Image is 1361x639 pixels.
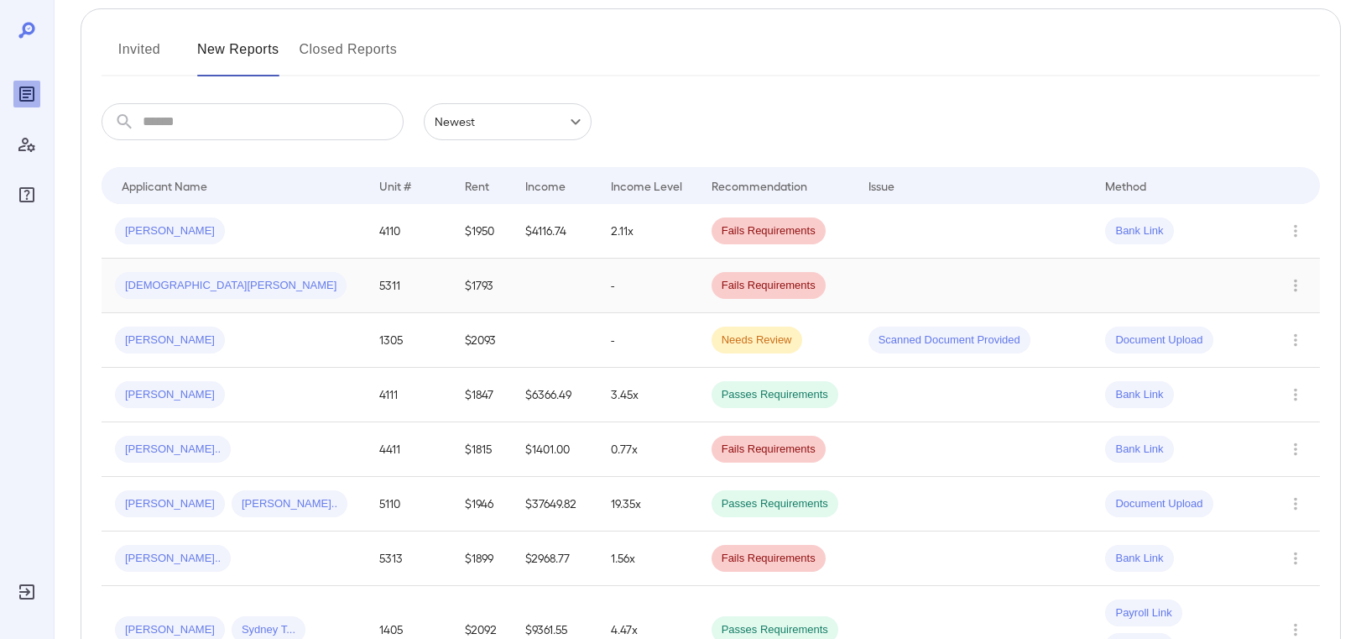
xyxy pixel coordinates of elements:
td: 5311 [366,259,451,313]
div: FAQ [13,181,40,208]
td: 3.45x [597,368,697,422]
button: Row Actions [1282,490,1309,517]
div: Rent [465,175,492,196]
span: [PERSON_NAME].. [115,442,231,458]
span: Bank Link [1105,223,1173,239]
div: Manage Users [13,131,40,158]
div: Unit # [379,175,411,196]
button: Row Actions [1282,436,1309,463]
span: Bank Link [1105,551,1173,567]
button: Row Actions [1282,272,1309,299]
button: Row Actions [1282,545,1309,572]
td: $1815 [451,422,512,477]
td: $1946 [451,477,512,532]
div: Recommendation [712,175,807,196]
span: Bank Link [1105,387,1173,403]
button: Invited [102,36,177,76]
td: 19.35x [597,477,697,532]
td: $2968.77 [512,532,597,586]
button: New Reports [197,36,279,76]
td: 1305 [366,313,451,368]
button: Row Actions [1282,217,1309,244]
div: Method [1105,175,1146,196]
div: Applicant Name [122,175,207,196]
td: 5313 [366,532,451,586]
span: [DEMOGRAPHIC_DATA][PERSON_NAME] [115,278,347,294]
td: $1847 [451,368,512,422]
div: Issue [868,175,895,196]
span: Passes Requirements [712,496,838,512]
span: [PERSON_NAME] [115,622,225,638]
div: Newest [424,103,592,140]
td: $1793 [451,259,512,313]
span: Fails Requirements [712,223,826,239]
td: - [597,259,697,313]
div: Log Out [13,579,40,605]
button: Row Actions [1282,327,1309,354]
span: [PERSON_NAME] [115,387,225,403]
span: Payroll Link [1105,605,1181,621]
td: $6366.49 [512,368,597,422]
div: Reports [13,81,40,107]
span: Passes Requirements [712,387,838,403]
span: Passes Requirements [712,622,838,638]
span: Fails Requirements [712,278,826,294]
span: [PERSON_NAME] [115,496,225,512]
span: Document Upload [1105,333,1212,348]
span: Fails Requirements [712,442,826,458]
td: $4116.74 [512,204,597,259]
td: $2093 [451,313,512,368]
td: 2.11x [597,204,697,259]
td: 5110 [366,477,451,532]
span: Bank Link [1105,442,1173,458]
td: 1.56x [597,532,697,586]
td: $1950 [451,204,512,259]
span: [PERSON_NAME].. [232,496,347,512]
td: 4110 [366,204,451,259]
button: Closed Reports [300,36,398,76]
span: [PERSON_NAME].. [115,551,231,567]
td: 4411 [366,422,451,477]
span: Fails Requirements [712,551,826,567]
span: [PERSON_NAME] [115,223,225,239]
span: Scanned Document Provided [868,333,1030,348]
td: $37649.82 [512,477,597,532]
td: 0.77x [597,422,697,477]
button: Row Actions [1282,381,1309,408]
span: Document Upload [1105,496,1212,512]
td: - [597,313,697,368]
td: $1899 [451,532,512,586]
span: [PERSON_NAME] [115,333,225,348]
td: 4111 [366,368,451,422]
td: $1401.00 [512,422,597,477]
div: Income [525,175,566,196]
div: Income Level [611,175,682,196]
span: Sydney T... [232,622,305,638]
span: Needs Review [712,333,802,348]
